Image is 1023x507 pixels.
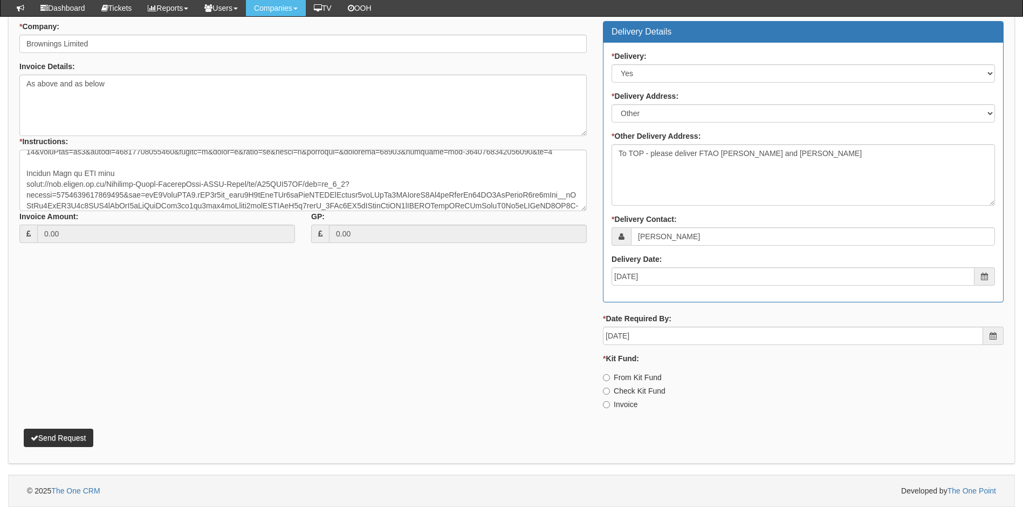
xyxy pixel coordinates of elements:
[603,313,671,324] label: Date Required By:
[901,485,996,496] span: Developed by
[19,61,75,72] label: Invoice Details:
[612,131,701,141] label: Other Delivery Address:
[603,399,637,410] label: Invoice
[603,386,665,396] label: Check Kit Fund
[311,211,325,222] label: GP:
[603,353,639,364] label: Kit Fund:
[19,211,78,222] label: Invoice Amount:
[948,486,996,495] a: The One Point
[612,254,662,265] label: Delivery Date:
[603,372,662,383] label: From Kit Fund
[612,27,995,37] h3: Delivery Details
[51,486,100,495] a: The One CRM
[612,214,677,225] label: Delivery Contact:
[612,51,647,62] label: Delivery:
[19,21,59,32] label: Company:
[27,486,100,495] span: © 2025
[19,136,68,147] label: Instructions:
[24,429,93,447] button: Send Request
[612,91,678,102] label: Delivery Address:
[603,374,610,381] input: From Kit Fund
[603,401,610,408] input: Invoice
[603,388,610,395] input: Check Kit Fund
